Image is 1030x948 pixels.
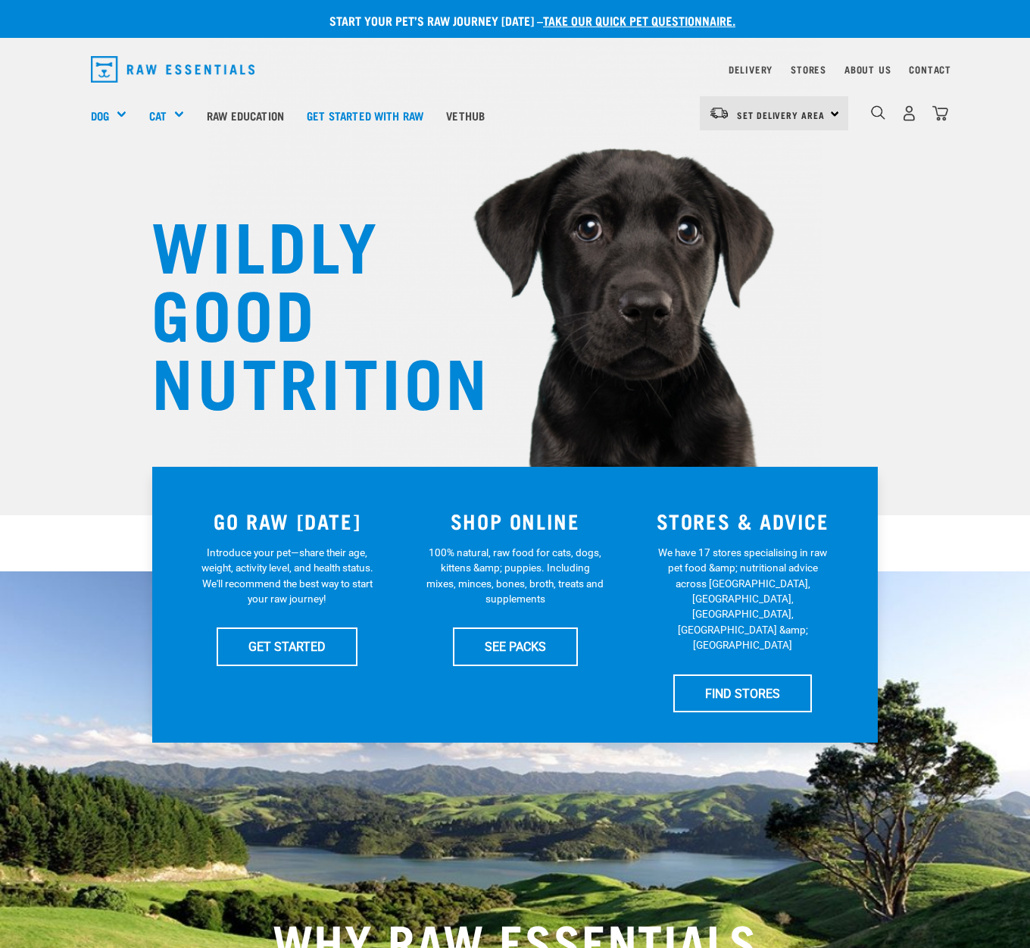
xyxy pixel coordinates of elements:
[932,105,948,121] img: home-icon@2x.png
[426,545,604,607] p: 100% natural, raw food for cats, dogs, kittens &amp; puppies. Including mixes, minces, bones, bro...
[844,67,891,72] a: About Us
[410,509,620,533] h3: SHOP ONLINE
[91,56,254,83] img: Raw Essentials Logo
[183,509,392,533] h3: GO RAW [DATE]
[91,107,109,124] a: Dog
[871,105,885,120] img: home-icon-1@2x.png
[673,674,812,712] a: FIND STORES
[79,50,951,89] nav: dropdown navigation
[737,112,825,117] span: Set Delivery Area
[901,105,917,121] img: user.png
[543,17,735,23] a: take our quick pet questionnaire.
[435,85,496,145] a: Vethub
[295,85,435,145] a: Get started with Raw
[638,509,847,533] h3: STORES & ADVICE
[909,67,951,72] a: Contact
[654,545,832,653] p: We have 17 stores specialising in raw pet food &amp; nutritional advice across [GEOGRAPHIC_DATA],...
[453,627,578,665] a: SEE PACKS
[217,627,357,665] a: GET STARTED
[729,67,772,72] a: Delivery
[791,67,826,72] a: Stores
[149,107,167,124] a: Cat
[195,85,295,145] a: Raw Education
[709,106,729,120] img: van-moving.png
[198,545,376,607] p: Introduce your pet—share their age, weight, activity level, and health status. We'll recommend th...
[151,208,454,413] h1: WILDLY GOOD NUTRITION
